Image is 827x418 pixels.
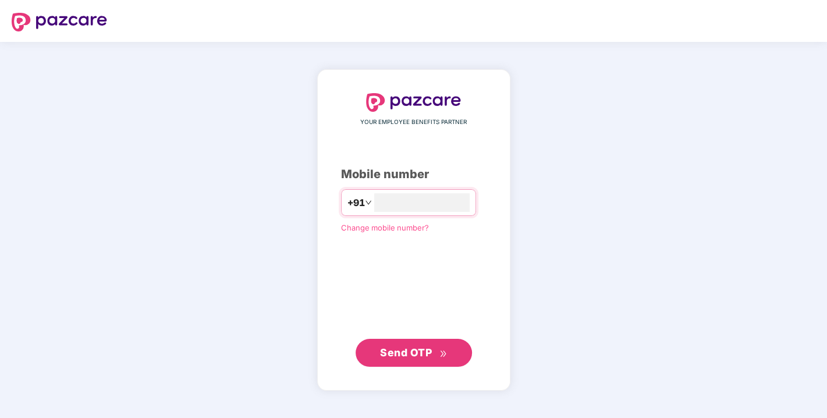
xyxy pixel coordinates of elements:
[12,13,107,31] img: logo
[380,346,432,359] span: Send OTP
[341,165,487,183] div: Mobile number
[356,339,472,367] button: Send OTPdouble-right
[360,118,467,127] span: YOUR EMPLOYEE BENEFITS PARTNER
[341,223,429,232] a: Change mobile number?
[439,350,447,357] span: double-right
[366,93,462,112] img: logo
[347,196,365,210] span: +91
[365,199,372,206] span: down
